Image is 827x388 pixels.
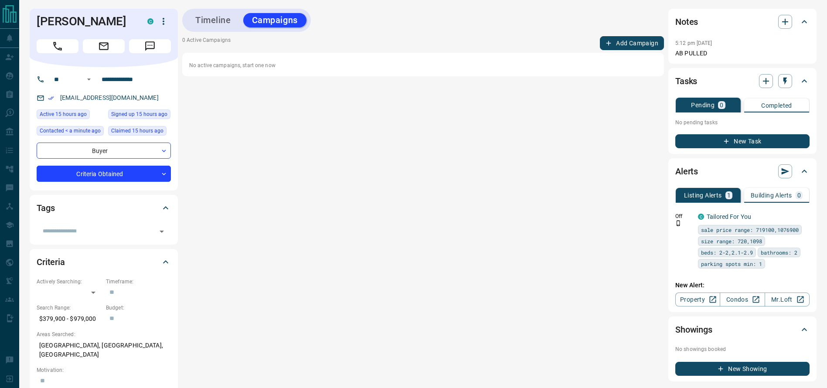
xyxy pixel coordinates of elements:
[37,304,102,312] p: Search Range:
[60,94,159,101] a: [EMAIL_ADDRESS][DOMAIN_NAME]
[156,225,168,238] button: Open
[675,293,720,306] a: Property
[106,278,171,286] p: Timeframe:
[37,166,171,182] div: Criteria Obtained
[675,134,810,148] button: New Task
[111,126,163,135] span: Claimed 15 hours ago
[182,36,231,50] p: 0 Active Campaigns
[37,14,134,28] h1: [PERSON_NAME]
[684,192,722,198] p: Listing Alerts
[701,237,762,245] span: size range: 720,1098
[675,220,681,226] svg: Push Notification Only
[675,161,810,182] div: Alerts
[37,366,171,374] p: Motivation:
[187,13,240,27] button: Timeline
[751,192,792,198] p: Building Alerts
[37,255,65,269] h2: Criteria
[243,13,306,27] button: Campaigns
[108,109,171,122] div: Sun Sep 14 2025
[129,39,171,53] span: Message
[707,213,751,220] a: Tailored For You
[675,362,810,376] button: New Showing
[675,281,810,290] p: New Alert:
[108,126,171,138] div: Sun Sep 14 2025
[797,192,801,198] p: 0
[37,143,171,159] div: Buyer
[37,338,171,362] p: [GEOGRAPHIC_DATA], [GEOGRAPHIC_DATA], [GEOGRAPHIC_DATA]
[37,109,104,122] div: Sun Sep 14 2025
[675,164,698,178] h2: Alerts
[147,18,153,24] div: condos.ca
[765,293,810,306] a: Mr.Loft
[701,248,753,257] span: beds: 2-2,2.1-2.9
[675,71,810,92] div: Tasks
[84,74,94,85] button: Open
[691,102,715,108] p: Pending
[37,201,54,215] h2: Tags
[675,323,712,337] h2: Showings
[675,40,712,46] p: 5:12 pm [DATE]
[761,102,792,109] p: Completed
[701,225,799,234] span: sale price range: 719100,1076900
[111,110,167,119] span: Signed up 15 hours ago
[37,197,171,218] div: Tags
[698,214,704,220] div: condos.ca
[48,95,54,101] svg: Email Verified
[40,110,87,119] span: Active 15 hours ago
[720,293,765,306] a: Condos
[720,102,723,108] p: 0
[675,15,698,29] h2: Notes
[675,11,810,32] div: Notes
[675,212,693,220] p: Off
[37,126,104,138] div: Mon Sep 15 2025
[40,126,101,135] span: Contacted < a minute ago
[37,278,102,286] p: Actively Searching:
[675,49,810,58] p: AB PULLED
[83,39,125,53] span: Email
[37,39,78,53] span: Call
[761,248,797,257] span: bathrooms: 2
[675,116,810,129] p: No pending tasks
[727,192,731,198] p: 1
[675,319,810,340] div: Showings
[675,74,697,88] h2: Tasks
[106,304,171,312] p: Budget:
[37,252,171,272] div: Criteria
[600,36,664,50] button: Add Campaign
[189,61,657,69] p: No active campaigns, start one now
[37,312,102,326] p: $379,900 - $979,000
[675,345,810,353] p: No showings booked
[701,259,762,268] span: parking spots min: 1
[37,330,171,338] p: Areas Searched:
